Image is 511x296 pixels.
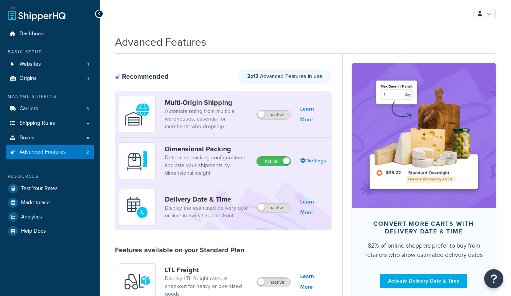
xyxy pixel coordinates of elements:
[6,131,94,145] a: Boxes
[165,154,250,177] a: Determine packing configurations and rate your shipments by dimensional weight
[86,106,89,112] span: 5
[6,182,94,195] a: Test Your Rates
[165,145,250,153] a: Dimensional Packing
[165,107,250,131] a: Automate rating from multiple warehouses, essential for merchants who dropship
[124,101,151,128] img: WatD5o0RtDAAAAAElFTkSuQmCC
[484,269,503,288] button: Open Resource Center
[165,266,250,274] a: LTL Freight
[6,224,94,238] a: Help Docs
[20,106,38,112] span: Carriers
[124,147,151,174] img: DTVBYsAAAAAASUVORK5CYII=
[6,145,94,159] a: Advanced Features2
[6,116,94,131] a: Shipping Rules
[380,274,467,288] a: Activate Delivery Date & Time
[300,271,328,293] a: Learn More
[364,220,483,235] div: Convert more carts with delivery date & time
[165,204,250,220] a: Display the estimated delivery date or time in transit as checkout.
[6,27,94,41] a: Dashboard
[300,104,328,125] a: Learn More
[20,31,46,37] span: Dashboard
[21,200,50,206] span: Marketplace
[124,268,151,295] img: y79ZsPf0fXUFUhFXDzUgf+ktZg5F2+ohG75+v3d2s1D9TjoU8PiyCIluIjV41seZevKCRuEjTPPOKHJsQcmKCXGdfprl3L4q7...
[87,75,89,82] span: 1
[20,135,35,141] span: Boxes
[20,149,66,155] span: Advanced Features
[247,72,258,80] strong: 2 of 3
[6,71,94,86] li: Origins
[20,120,55,127] span: Shipping Rules
[257,157,291,166] label: Active
[363,74,484,196] img: feature-image-ddt-36eae7f7280da8017bfb280eaccd9c446f90b1fe08728e4019434db127062ab4.png
[300,197,328,218] a: Learn More
[6,210,94,224] a: Analytics
[21,228,46,235] span: Help Docs
[86,149,89,155] span: 2
[300,155,328,166] a: Settings
[247,72,322,80] span: Advanced Features in use
[6,102,94,116] a: Carriers5
[6,49,94,55] div: Basic Setup
[6,173,94,180] div: Resources
[6,102,94,116] li: Carriers
[115,246,244,254] div: Features available on your Standard Plan
[6,57,94,71] a: Websites1
[257,203,291,212] label: Inactive
[165,195,250,203] a: Delivery Date & Time
[165,98,250,107] a: Multi-Origin Shipping
[6,71,94,86] a: Origins1
[115,72,169,81] div: Recommended
[257,278,291,287] label: Inactive
[20,61,41,68] span: Websites
[6,196,94,210] a: Marketplace
[115,35,206,50] h1: Advanced Features
[6,93,94,100] div: Manage Shipping
[364,241,483,260] div: 82% of online shoppers prefer to buy from retailers who show estimated delivery dates
[20,75,37,82] span: Origins
[6,57,94,71] li: Websites
[21,214,42,220] span: Analytics
[87,61,89,68] span: 1
[21,185,58,192] span: Test Your Rates
[124,194,151,221] img: gfkeb5ejjkALwAAAABJRU5ErkJggg==
[257,110,291,119] label: Inactive
[6,145,94,159] li: Advanced Features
